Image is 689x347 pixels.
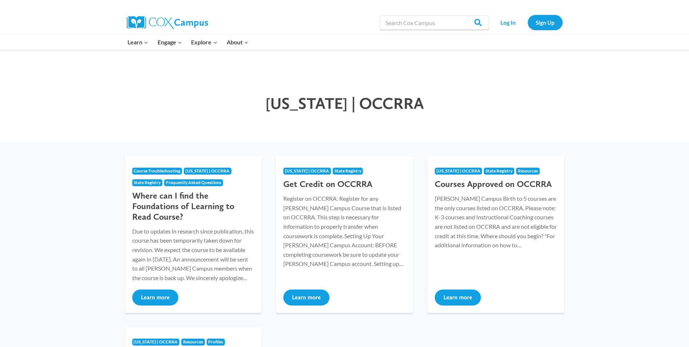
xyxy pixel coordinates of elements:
span: Resources [518,168,538,173]
p: Due to updates in research since publication, this course has been temporarily taken down for rev... [132,227,255,283]
img: Cox Campus [127,16,208,29]
span: State Registry [134,180,161,185]
button: Learn more [435,290,481,306]
nav: Primary Navigation [123,35,253,50]
span: [US_STATE] | OCCRRA [186,168,230,173]
input: Search Cox Campus [380,15,489,30]
a: Course Troubleshooting[US_STATE] | OCCRRAState RegistryFrequently Asked Questions Where can I fin... [125,156,262,313]
span: Resources [183,339,203,344]
span: [US_STATE] | OCCRRA [285,168,329,173]
p: [PERSON_NAME] Campus Birth to 5 courses are the only courses listed on OCCRRA. Please note: K-3 c... [435,194,557,250]
span: [US_STATE] | OCCRRA [437,168,481,173]
button: Learn more [283,290,329,306]
h3: Get Credit on OCCRRA [283,179,406,190]
span: State Registry [335,168,361,173]
h3: Courses Approved on OCCRRA [435,179,557,190]
span: Learn [127,37,148,47]
span: [US_STATE] | OCCRRA [134,339,178,344]
a: Log In [493,15,524,30]
nav: Secondary Navigation [493,15,563,30]
span: Engage [158,37,182,47]
span: Profiles [208,339,223,344]
span: Explore [191,37,217,47]
button: Learn more [132,290,178,306]
span: Frequently Asked Questions [166,180,221,185]
span: [US_STATE] | OCCRRA [266,93,424,113]
a: [US_STATE] | OCCRRAState Registry Get Credit on OCCRRA Register on OCCRRA: Register for any [PERS... [276,156,413,313]
p: Register on OCCRRA: Register for any [PERSON_NAME] Campus Course that is listed on OCCRRA. This s... [283,194,406,268]
span: Course Troubleshooting [134,168,180,173]
span: About [227,37,248,47]
a: [US_STATE] | OCCRRAState RegistryResources Courses Approved on OCCRRA [PERSON_NAME] Campus Birth ... [427,156,564,313]
a: Sign Up [528,15,563,30]
h3: Where can I find the Foundations of Learning to Read Course? [132,191,255,222]
span: State Registry [486,168,512,173]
